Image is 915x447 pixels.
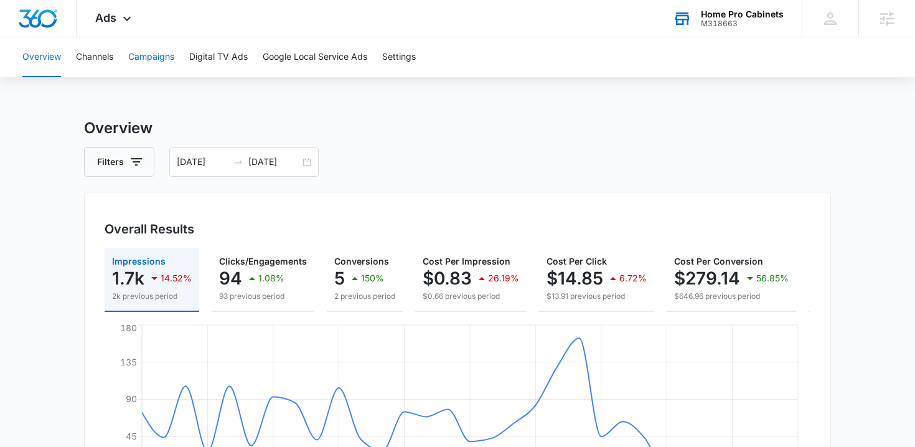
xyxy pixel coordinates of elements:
button: Digital TV Ads [189,37,248,77]
div: account name [701,9,784,19]
p: $279.14 [674,268,740,288]
span: swap-right [233,157,243,167]
p: 94 [219,268,242,288]
span: Ads [95,11,116,24]
img: tab_domain_overview_orange.svg [34,72,44,82]
button: Channels [76,37,113,77]
p: 2k previous period [112,291,192,302]
input: Start date [177,155,228,169]
button: Filters [84,147,154,177]
span: Impressions [112,256,166,266]
span: Cost Per Conversion [674,256,763,266]
p: 56.85% [756,274,789,283]
span: to [233,157,243,167]
span: Conversions [334,256,389,266]
tspan: 90 [126,393,137,404]
button: Overview [22,37,61,77]
img: logo_orange.svg [20,20,30,30]
p: $14.85 [547,268,603,288]
span: Cost Per Impression [423,256,510,266]
img: website_grey.svg [20,32,30,42]
p: $0.66 previous period [423,291,519,302]
div: Domain Overview [47,73,111,82]
div: account id [701,19,784,28]
span: Clicks/Engagements [219,256,307,266]
tspan: 45 [126,431,137,441]
tspan: 135 [120,357,137,367]
span: Cost Per Click [547,256,607,266]
tspan: 180 [120,322,137,333]
p: 150% [361,274,384,283]
input: End date [248,155,300,169]
p: $646.96 previous period [674,291,789,302]
p: $13.91 previous period [547,291,647,302]
button: Google Local Service Ads [263,37,367,77]
p: $0.83 [423,268,472,288]
div: Domain: [DOMAIN_NAME] [32,32,137,42]
p: 26.19% [488,274,519,283]
div: Keywords by Traffic [138,73,210,82]
p: 14.52% [161,274,192,283]
h3: Overall Results [105,220,194,238]
p: 1.7k [112,268,144,288]
p: 2 previous period [334,291,395,302]
h3: Overview [84,117,831,139]
p: 93 previous period [219,291,307,302]
button: Campaigns [128,37,174,77]
p: 1.08% [258,274,284,283]
img: tab_keywords_by_traffic_grey.svg [124,72,134,82]
p: 5 [334,268,345,288]
p: 6.72% [619,274,647,283]
button: Settings [382,37,416,77]
div: v 4.0.25 [35,20,61,30]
